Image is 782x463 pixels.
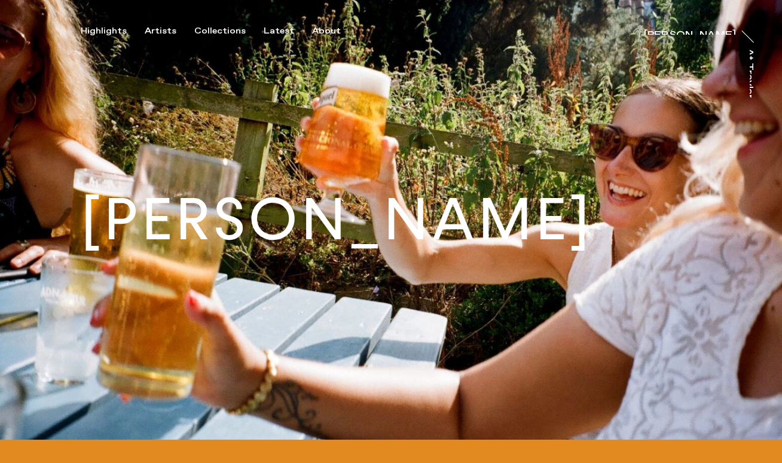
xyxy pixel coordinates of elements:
h1: [PERSON_NAME] [81,191,593,249]
a: [PERSON_NAME] [644,23,736,35]
button: Highlights [81,26,145,36]
div: Latest [264,26,294,36]
button: Latest [264,26,312,36]
button: Collections [194,26,264,36]
button: Artists [145,26,194,36]
div: About [312,26,341,36]
button: About [312,26,359,36]
div: Collections [194,26,246,36]
div: At Trayler [744,48,754,99]
div: Highlights [81,26,127,36]
a: At Trayler [750,48,762,98]
div: Artists [145,26,176,36]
